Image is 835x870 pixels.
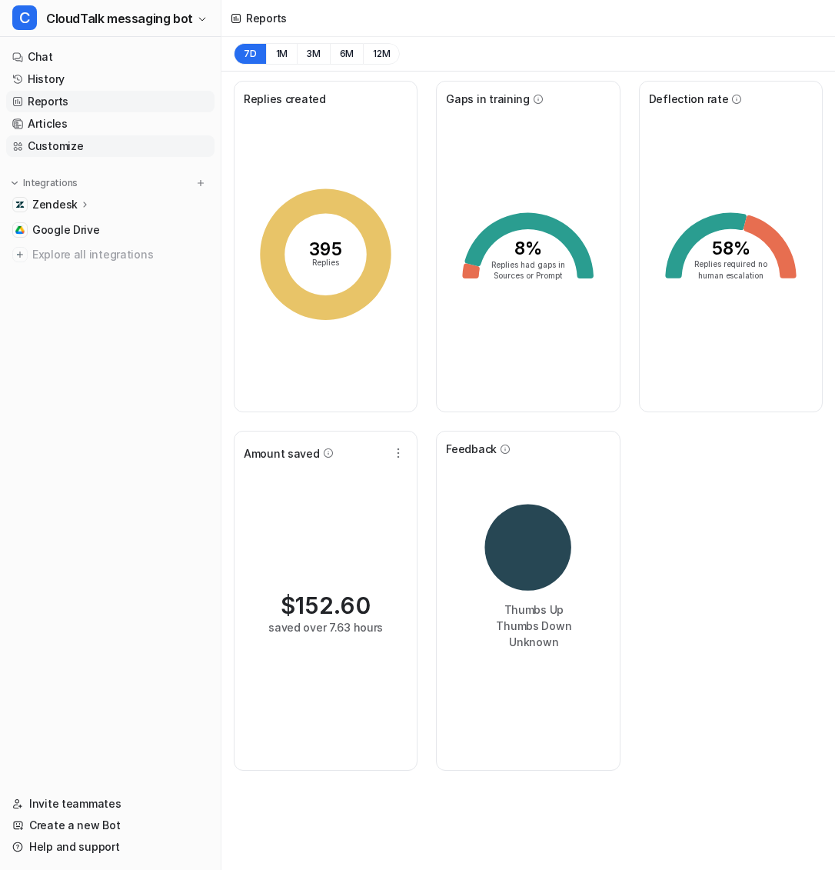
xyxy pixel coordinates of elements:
[244,91,326,107] span: Replies created
[446,441,497,457] span: Feedback
[6,175,82,191] button: Integrations
[6,244,215,265] a: Explore all integrations
[649,91,729,107] span: Deflection rate
[15,200,25,209] img: Zendesk
[6,793,215,815] a: Invite teammates
[46,8,193,29] span: CloudTalk messaging bot
[363,43,400,65] button: 12M
[498,634,558,650] li: Unknown
[12,5,37,30] span: C
[6,135,215,157] a: Customize
[330,43,364,65] button: 6M
[514,238,542,258] tspan: 8%
[9,178,20,188] img: expand menu
[195,178,206,188] img: menu_add.svg
[15,225,25,235] img: Google Drive
[295,592,371,619] span: 152.60
[32,222,100,238] span: Google Drive
[6,91,215,112] a: Reports
[6,68,215,90] a: History
[244,445,320,462] span: Amount saved
[711,238,750,258] tspan: 58%
[266,43,298,65] button: 1M
[697,271,763,280] tspan: human escalation
[32,197,78,212] p: Zendesk
[6,836,215,858] a: Help and support
[23,177,78,189] p: Integrations
[6,46,215,68] a: Chat
[234,43,266,65] button: 7D
[32,242,208,267] span: Explore all integrations
[446,91,530,107] span: Gaps in training
[485,618,571,634] li: Thumbs Down
[281,592,371,619] div: $
[246,10,287,26] div: Reports
[6,219,215,241] a: Google DriveGoogle Drive
[309,238,342,259] tspan: 395
[297,43,330,65] button: 3M
[494,602,564,618] li: Thumbs Up
[491,260,565,269] tspan: Replies had gaps in
[312,258,339,267] tspan: Replies
[6,113,215,135] a: Articles
[268,619,383,635] div: saved over 7.63 hours
[6,815,215,836] a: Create a new Bot
[494,271,563,280] tspan: Sources or Prompt
[694,260,767,269] tspan: Replies required no
[12,247,28,262] img: explore all integrations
